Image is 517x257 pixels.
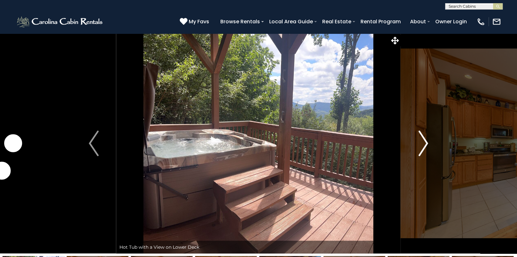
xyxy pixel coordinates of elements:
a: Rental Program [357,16,404,27]
img: phone-regular-white.png [476,17,485,26]
img: arrow [418,131,428,156]
a: Local Area Guide [266,16,316,27]
a: About [407,16,429,27]
button: Next [401,33,446,253]
a: My Favs [180,18,211,26]
img: arrow [89,131,98,156]
a: Browse Rentals [217,16,263,27]
img: mail-regular-white.png [492,17,501,26]
a: Owner Login [432,16,470,27]
a: Real Estate [319,16,354,27]
span: My Favs [189,18,209,26]
button: Previous [71,33,117,253]
div: Hot Tub with a View on Lower Deck [116,241,400,253]
img: White-1-2.png [16,15,104,28]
